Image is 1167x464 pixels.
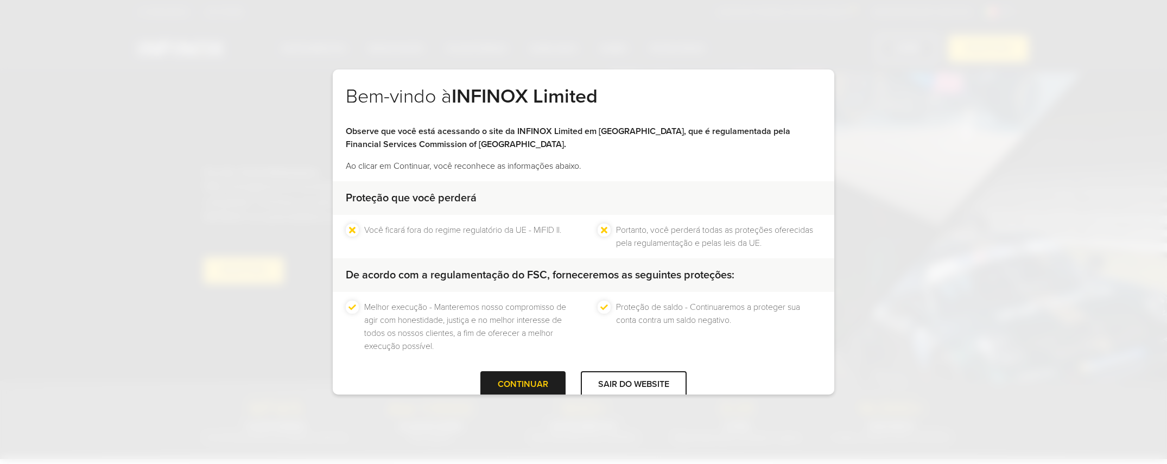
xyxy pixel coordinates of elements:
strong: De acordo com a regulamentação do FSC, forneceremos as seguintes proteções: [346,269,734,282]
p: Ao clicar em Continuar, você reconhece as informações abaixo. [346,160,821,173]
li: Proteção de saldo - Continuaremos a proteger sua conta contra um saldo negativo. [616,301,821,353]
li: Melhor execução - Manteremos nosso compromisso de agir com honestidade, justiça e no melhor inter... [364,301,569,353]
div: SAIR DO WEBSITE [581,371,687,398]
strong: Proteção que você perderá [346,192,477,205]
div: CONTINUAR [480,371,566,398]
strong: INFINOX Limited [452,85,598,108]
li: Você ficará fora do regime regulatório da UE - MiFID II. [364,224,561,250]
strong: Observe que você está acessando o site da INFINOX Limited em [GEOGRAPHIC_DATA], que é regulamenta... [346,126,790,150]
h2: Bem-vindo à [346,85,821,125]
li: Portanto, você perderá todas as proteções oferecidas pela regulamentação e pelas leis da UE. [616,224,821,250]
